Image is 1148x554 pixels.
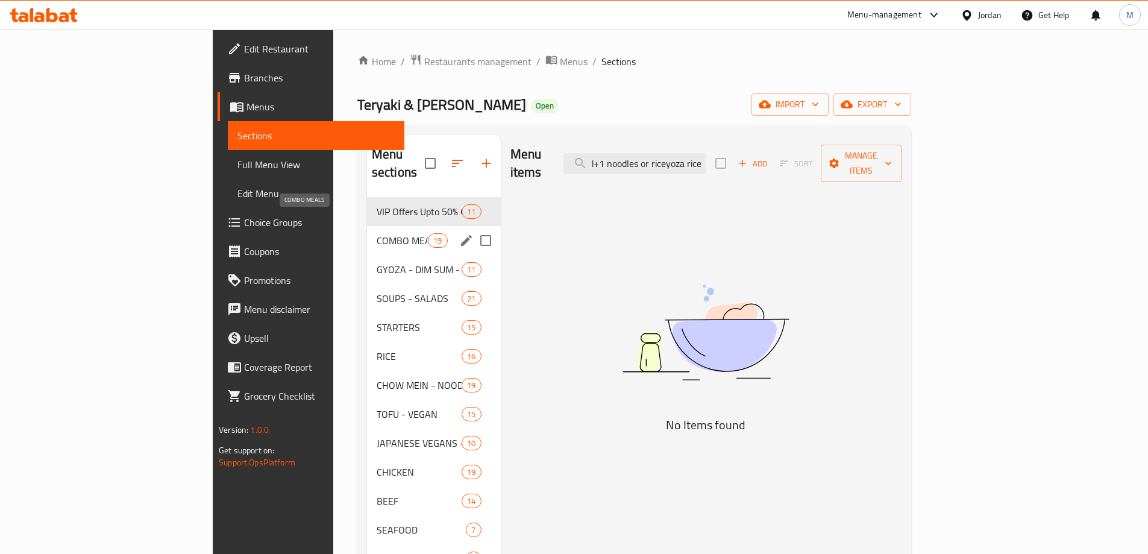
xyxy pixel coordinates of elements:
div: CHOW MEIN - NOODLES19 [367,371,501,400]
span: Teryaki & [PERSON_NAME] [357,91,526,118]
span: 10 [462,438,480,449]
span: Add item [733,154,772,173]
div: BEEF14 [367,486,501,515]
h2: Menu items [510,145,549,181]
button: import [751,93,829,116]
a: Edit Restaurant [218,34,404,63]
span: 21 [462,293,480,304]
li: / [536,54,541,69]
span: RICE [377,349,462,364]
span: Edit Menu [237,186,395,201]
span: Open [531,101,559,111]
span: STARTERS [377,320,462,335]
a: Coupons [218,237,404,266]
a: Menus [218,92,404,121]
div: items [462,320,481,335]
a: Support.OpsPlatform [219,455,295,470]
a: Branches [218,63,404,92]
span: Restaurants management [424,54,532,69]
span: Upsell [244,331,395,345]
div: items [462,204,481,219]
div: STARTERS15 [367,313,501,342]
span: VIP Offers Upto 50% Off: JAPANESE-SUSHI [377,204,462,219]
span: SOUPS - SALADS [377,291,462,306]
span: BEEF [377,494,462,508]
span: Promotions [244,273,395,288]
button: Add section [472,149,501,178]
div: RICE16 [367,342,501,371]
div: CHICKEN19 [367,458,501,486]
a: Choice Groups [218,208,404,237]
span: GYOZA - DIM SUM - POTSTICKERS [377,262,462,277]
span: Sections [237,128,395,143]
span: Menu disclaimer [244,302,395,316]
span: Full Menu View [237,157,395,172]
span: Coverage Report [244,360,395,374]
div: JAPANESE VEGANS - VEGGIE10 [367,429,501,458]
span: Menus [246,99,395,114]
a: Restaurants management [410,54,532,69]
a: Full Menu View [228,150,404,179]
li: / [592,54,597,69]
div: items [462,436,481,450]
div: VIP Offers Upto 50% Off: JAPANESE-SUSHI11 [367,197,501,226]
div: GYOZA - DIM SUM - POTSTICKERS11 [367,255,501,284]
img: dish.svg [555,253,856,412]
a: Coverage Report [218,353,404,382]
span: 14 [462,496,480,507]
nav: breadcrumb [357,54,911,69]
div: items [462,407,481,421]
span: Coupons [244,244,395,259]
span: 1.0.0 [250,422,269,438]
span: Add [736,157,769,171]
button: export [833,93,911,116]
span: TOFU - VEGAN [377,407,462,421]
div: items [462,291,481,306]
span: CHICKEN [377,465,462,479]
div: COMBO MEALS19edit [367,226,501,255]
span: Manage items [830,148,892,178]
span: CHOW MEIN - NOODLES [377,378,462,392]
span: Version: [219,422,248,438]
a: Promotions [218,266,404,295]
div: items [462,378,481,392]
span: 11 [462,206,480,218]
div: SEAFOOD7 [367,515,501,544]
div: items [462,262,481,277]
a: Sections [228,121,404,150]
span: 7 [466,524,480,536]
span: 15 [462,409,480,420]
div: items [428,233,447,248]
span: 19 [462,467,480,478]
span: Branches [244,71,395,85]
a: Menus [545,54,588,69]
span: export [843,97,902,112]
span: 16 [462,351,480,362]
span: Get support on: [219,442,274,458]
span: 11 [462,264,480,275]
a: Menu disclaimer [218,295,404,324]
span: 19 [462,380,480,391]
span: 19 [428,235,447,247]
div: items [466,523,481,537]
span: Select section first [772,154,821,173]
button: edit [457,231,475,250]
input: search [563,153,706,174]
span: 15 [462,322,480,333]
span: Sort sections [443,149,472,178]
div: items [462,465,481,479]
span: Sections [601,54,636,69]
button: Add [733,154,772,173]
a: Upsell [218,324,404,353]
div: TOFU - VEGAN15 [367,400,501,429]
span: SEAFOOD [377,523,466,537]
